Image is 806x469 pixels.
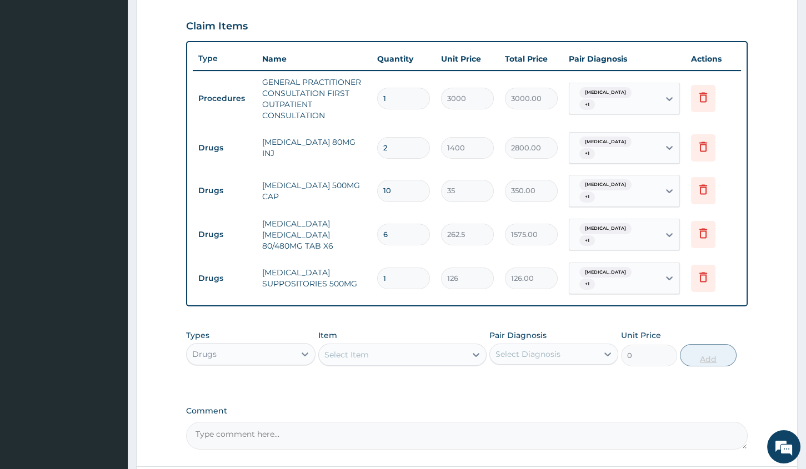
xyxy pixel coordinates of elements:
td: [MEDICAL_DATA] 80MG INJ [257,131,372,164]
td: Procedures [193,88,257,109]
td: Drugs [193,138,257,158]
img: d_794563401_company_1708531726252_794563401 [21,56,45,83]
div: Drugs [192,349,217,360]
th: Total Price [499,48,563,70]
label: Pair Diagnosis [489,330,547,341]
td: Drugs [193,180,257,201]
button: Add [680,344,736,366]
span: + 1 [579,279,595,290]
label: Comment [186,406,748,416]
td: [MEDICAL_DATA] 500MG CAP [257,174,372,208]
span: [MEDICAL_DATA] [579,267,632,278]
td: [MEDICAL_DATA] [MEDICAL_DATA] 80/480MG TAB X6 [257,213,372,257]
span: + 1 [579,191,595,203]
th: Actions [685,48,741,70]
span: + 1 [579,99,595,110]
span: We're online! [64,140,153,252]
div: Minimize live chat window [182,6,209,32]
td: Drugs [193,268,257,289]
div: Chat with us now [58,62,187,77]
span: + 1 [579,148,595,159]
div: Select Diagnosis [495,349,560,360]
span: [MEDICAL_DATA] [579,179,632,190]
td: GENERAL PRACTITIONER CONSULTATION FIRST OUTPATIENT CONSULTATION [257,71,372,127]
th: Quantity [372,48,435,70]
label: Unit Price [621,330,661,341]
th: Type [193,48,257,69]
h3: Claim Items [186,21,248,33]
textarea: Type your message and hit 'Enter' [6,303,212,342]
th: Pair Diagnosis [563,48,685,70]
span: [MEDICAL_DATA] [579,223,632,234]
span: [MEDICAL_DATA] [579,137,632,148]
label: Types [186,331,209,340]
label: Item [318,330,337,341]
td: Drugs [193,224,257,245]
td: [MEDICAL_DATA] SUPPOSITORIES 500MG [257,261,372,295]
th: Unit Price [435,48,499,70]
span: + 1 [579,235,595,246]
th: Name [257,48,372,70]
div: Select Item [324,349,369,360]
span: [MEDICAL_DATA] [579,87,632,98]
